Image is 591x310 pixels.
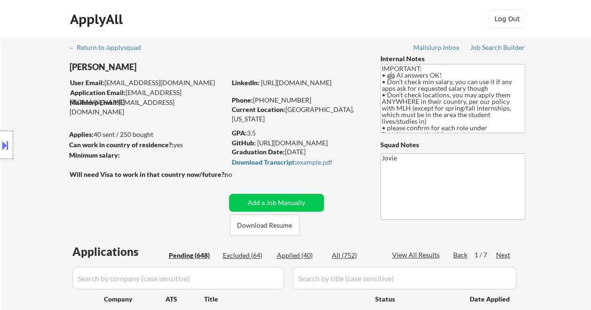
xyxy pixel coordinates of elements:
[413,44,460,53] a: Mailslurp Inbox
[232,79,260,87] strong: LinkedIn:
[470,44,525,51] div: Job Search Builder
[470,294,511,304] div: Date Applied
[232,139,256,147] strong: GitHub:
[229,194,324,212] button: Add a Job Manually
[230,215,299,236] button: Download Resume
[474,250,496,260] div: 1 / 7
[232,147,365,157] div: [DATE]
[232,96,253,104] strong: Phone:
[332,251,379,260] div: All (752)
[232,128,366,138] div: 3.5
[232,159,362,166] div: example.pdf
[225,170,252,179] div: no
[496,250,511,260] div: Next
[104,294,165,304] div: Company
[232,95,365,105] div: [PHONE_NUMBER]
[165,294,204,304] div: ATS
[70,11,126,27] div: ApplyAll
[72,246,165,257] div: Applications
[232,105,365,123] div: [GEOGRAPHIC_DATA], [US_STATE]
[380,54,525,64] div: Internal Notes
[204,294,366,304] div: Title
[232,148,285,156] strong: Graduation Date:
[223,251,270,260] div: Excluded (64)
[375,290,456,307] div: Status
[232,159,362,168] a: Download Transcript:example.pdf
[380,140,525,150] div: Squad Notes
[69,44,150,51] div: ← Return to /applysquad
[232,129,247,137] strong: GPA:
[392,250,442,260] div: View All Results
[413,44,460,51] div: Mailslurp Inbox
[261,79,331,87] a: [URL][DOMAIN_NAME]
[169,251,216,260] div: Pending (648)
[257,139,328,147] a: [URL][DOMAIN_NAME]
[69,44,150,53] a: ← Return to /applysquad
[489,9,526,28] button: Log Out
[277,251,324,260] div: Applied (40)
[72,267,284,289] input: Search by company (case sensitive)
[453,250,468,260] div: Back
[232,158,297,166] strong: Download Transcript:
[232,105,285,113] strong: Current Location:
[470,44,525,53] a: Job Search Builder
[293,267,516,289] input: Search by title (case sensitive)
